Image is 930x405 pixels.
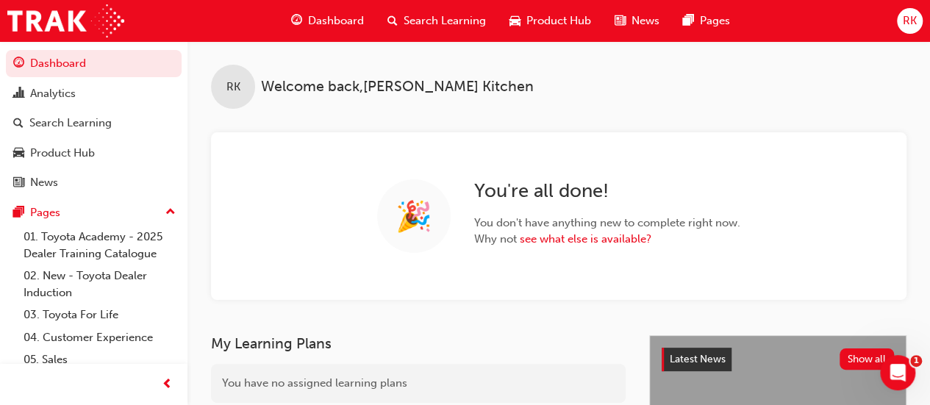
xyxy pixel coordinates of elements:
[662,348,894,371] a: Latest NewsShow all
[226,79,240,96] span: RK
[30,204,60,221] div: Pages
[880,355,915,390] iframe: Intercom live chat
[6,50,182,77] a: Dashboard
[18,348,182,371] a: 05. Sales
[13,87,24,101] span: chart-icon
[474,231,740,248] span: Why not
[376,6,498,36] a: search-iconSearch Learning
[18,265,182,304] a: 02. New - Toyota Dealer Induction
[13,207,24,220] span: pages-icon
[211,364,626,403] div: You have no assigned learning plans
[526,12,591,29] span: Product Hub
[261,79,534,96] span: Welcome back , [PERSON_NAME] Kitchen
[165,203,176,222] span: up-icon
[13,176,24,190] span: news-icon
[474,215,740,232] span: You don't have anything new to complete right now.
[615,12,626,30] span: news-icon
[162,376,173,394] span: prev-icon
[474,179,740,203] h2: You're all done!
[509,12,521,30] span: car-icon
[6,110,182,137] a: Search Learning
[211,335,626,352] h3: My Learning Plans
[13,57,24,71] span: guage-icon
[30,174,58,191] div: News
[700,12,730,29] span: Pages
[279,6,376,36] a: guage-iconDashboard
[903,12,917,29] span: RK
[6,140,182,167] a: Product Hub
[13,117,24,130] span: search-icon
[29,115,112,132] div: Search Learning
[520,232,651,245] a: see what else is available?
[670,353,726,365] span: Latest News
[6,169,182,196] a: News
[30,85,76,102] div: Analytics
[18,326,182,349] a: 04. Customer Experience
[6,199,182,226] button: Pages
[603,6,671,36] a: news-iconNews
[404,12,486,29] span: Search Learning
[291,12,302,30] span: guage-icon
[308,12,364,29] span: Dashboard
[683,12,694,30] span: pages-icon
[6,47,182,199] button: DashboardAnalyticsSearch LearningProduct HubNews
[7,4,124,37] img: Trak
[897,8,923,34] button: RK
[840,348,895,370] button: Show all
[498,6,603,36] a: car-iconProduct Hub
[671,6,742,36] a: pages-iconPages
[18,304,182,326] a: 03. Toyota For Life
[6,80,182,107] a: Analytics
[910,355,922,367] span: 1
[396,208,432,225] span: 🎉
[387,12,398,30] span: search-icon
[13,147,24,160] span: car-icon
[18,226,182,265] a: 01. Toyota Academy - 2025 Dealer Training Catalogue
[30,145,95,162] div: Product Hub
[632,12,659,29] span: News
